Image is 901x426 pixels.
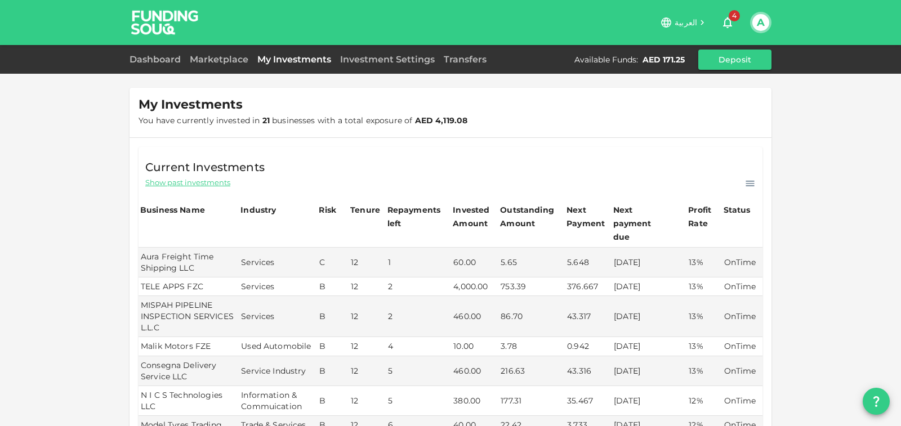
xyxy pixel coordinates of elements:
[722,356,762,386] td: OnTime
[498,337,565,356] td: 3.78
[415,115,468,125] strong: AED 4,119.08
[317,277,349,296] td: B
[386,248,452,277] td: 1
[498,296,565,337] td: 86.70
[145,177,230,188] span: Show past investments
[317,337,349,356] td: B
[688,203,720,230] div: Profit Rate
[613,203,670,244] div: Next payment due
[317,296,349,337] td: B
[317,248,349,277] td: C
[686,296,721,337] td: 13%
[500,203,556,230] div: Outstanding Amount
[349,296,386,337] td: 12
[239,386,317,416] td: Information & Commuication
[139,356,239,386] td: Consegna Delivery Service LLC
[262,115,270,125] strong: 21
[239,337,317,356] td: Used Automobile
[185,54,253,65] a: Marketplace
[716,11,739,34] button: 4
[686,337,721,356] td: 13%
[387,203,444,230] div: Repayments left
[451,356,498,386] td: 460.00
[565,277,612,296] td: 376.667
[451,386,498,416] td: 380.00
[565,356,612,386] td: 43.316
[239,296,317,337] td: Services
[565,386,612,416] td: 35.467
[253,54,336,65] a: My Investments
[140,203,205,217] div: Business Name
[498,386,565,416] td: 177.31
[139,277,239,296] td: TELE APPS FZC
[863,388,890,415] button: question
[336,54,439,65] a: Investment Settings
[453,203,497,230] div: Invested Amount
[386,296,452,337] td: 2
[451,337,498,356] td: 10.00
[567,203,610,230] div: Next Payment
[386,386,452,416] td: 5
[451,248,498,277] td: 60.00
[130,54,185,65] a: Dashboard
[498,356,565,386] td: 216.63
[139,97,243,113] span: My Investments
[451,277,498,296] td: 4,000.00
[350,203,380,217] div: Tenure
[698,50,771,70] button: Deposit
[240,203,276,217] div: Industry
[565,337,612,356] td: 0.942
[498,277,565,296] td: 753.39
[317,386,349,416] td: B
[729,10,740,21] span: 4
[722,248,762,277] td: OnTime
[722,296,762,337] td: OnTime
[239,356,317,386] td: Service Industry
[565,296,612,337] td: 43.317
[686,356,721,386] td: 13%
[722,277,762,296] td: OnTime
[724,203,752,217] div: Status
[722,386,762,416] td: OnTime
[349,277,386,296] td: 12
[439,54,491,65] a: Transfers
[386,337,452,356] td: 4
[612,356,687,386] td: [DATE]
[386,356,452,386] td: 5
[643,54,685,65] div: AED 171.25
[722,337,762,356] td: OnTime
[139,248,239,277] td: Aura Freight Time Shipping LLC
[451,296,498,337] td: 460.00
[317,356,349,386] td: B
[319,203,341,217] div: Risk
[139,296,239,337] td: MISPAH PIPELINE INSPECTION SERVICES L.L.C
[612,248,687,277] td: [DATE]
[386,277,452,296] td: 2
[349,386,386,416] td: 12
[139,115,467,125] span: You have currently invested in businesses with a total exposure of
[612,386,687,416] td: [DATE]
[239,277,317,296] td: Services
[349,248,386,277] td: 12
[349,337,386,356] td: 12
[139,386,239,416] td: N I C S Technologies LLC
[574,54,638,65] div: Available Funds :
[612,337,687,356] td: [DATE]
[686,386,721,416] td: 12%
[239,248,317,277] td: Services
[565,248,612,277] td: 5.648
[686,248,721,277] td: 13%
[145,158,265,176] span: Current Investments
[752,14,769,31] button: A
[139,337,239,356] td: Malik Motors FZE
